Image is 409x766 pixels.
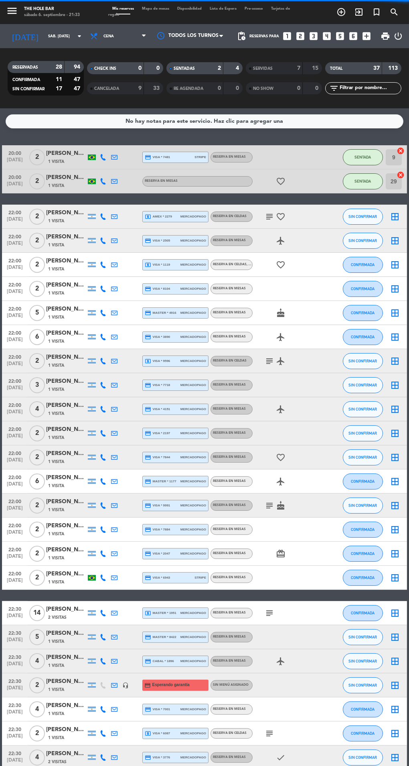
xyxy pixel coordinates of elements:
button: CONFIRMADA [343,473,383,490]
span: 2 [29,570,45,586]
i: border_all [390,284,400,294]
button: SIN CONFIRMAR [343,377,383,393]
strong: 0 [218,85,221,91]
span: Disponibilidad [173,7,206,10]
button: CONFIRMADA [343,329,383,345]
span: CONFIRMADA [351,311,375,315]
i: looks_3 [308,31,319,41]
span: 22:00 [5,569,25,578]
span: 6 [29,473,45,490]
strong: 4 [236,65,241,71]
div: LOG OUT [393,24,403,48]
span: mercadopago [180,310,206,315]
span: [DATE] [5,361,25,370]
span: RE AGENDADA [174,87,203,91]
span: print [381,31,390,41]
i: subject [265,501,274,510]
i: border_all [390,501,400,510]
span: 3 [29,377,45,393]
i: credit_card [145,382,151,388]
strong: 47 [74,77,82,82]
i: credit_card [145,238,151,244]
i: cancel [397,147,405,155]
i: credit_card [145,502,151,509]
span: 22:00 [5,304,25,313]
div: [PERSON_NAME] [46,401,86,410]
span: CONFIRMADA [351,611,375,615]
span: [DATE] [5,457,25,467]
span: [DATE] [5,313,25,322]
span: RESERVA EN MESAS [213,155,246,158]
i: looks_4 [322,31,332,41]
span: SIN CONFIRMAR [348,503,377,508]
div: [PERSON_NAME] [46,497,86,506]
span: 22:00 [5,448,25,457]
span: RESERVA EN MESAS [213,335,246,338]
strong: 0 [316,85,320,91]
span: RESERVA EN MESAS [213,504,246,507]
i: border_all [390,380,400,390]
span: [DATE] [5,181,25,191]
i: credit_card [145,551,151,557]
button: CONFIRMADA [343,305,383,321]
button: CONFIRMADA [343,522,383,538]
button: SIN CONFIRMAR [343,677,383,693]
span: [DATE] [5,289,25,298]
i: border_all [390,404,400,414]
span: visa * 3890 [145,334,170,340]
button: CONFIRMADA [343,725,383,742]
span: visa * 7718 [145,382,170,388]
span: master * 4916 [145,310,176,316]
span: [DATE] [5,433,25,443]
i: border_all [390,549,400,559]
span: RESERVA EN MESAS [213,431,246,435]
span: visa * 2505 [145,238,170,244]
span: mercadopago [180,382,206,388]
span: SERVIDAS [253,67,273,71]
i: airplanemode_active [276,236,285,246]
i: turned_in_not [372,7,381,17]
span: CONFIRMADA [351,551,375,556]
span: mercadopago [180,527,206,532]
span: pending_actions [237,31,246,41]
span: 1 Visita [48,531,64,537]
span: RESERVA EN MESAS [145,179,178,183]
i: border_all [390,525,400,534]
i: add_box [361,31,372,41]
i: airplanemode_active [276,356,285,366]
span: RESERVA EN CELDAS [213,263,265,266]
span: 1 Visita [48,410,64,417]
i: credit_card [145,334,151,340]
span: 1 Visita [48,183,64,189]
i: favorite_border [276,212,285,221]
strong: 113 [389,65,400,71]
span: 1 Visita [48,242,64,248]
span: SENTADA [354,179,371,183]
span: SIN CONFIRMAR [348,659,377,663]
span: visa * 2197 [145,430,170,437]
span: SIN CONFIRMAR [348,214,377,219]
i: credit_card [145,478,151,485]
span: [DATE] [5,530,25,539]
i: looks_one [282,31,292,41]
i: card_giftcard [276,549,285,559]
span: CONFIRMADA [351,479,375,484]
button: SIN CONFIRMAR [343,498,383,514]
span: RESERVA EN CELDAS [213,359,247,362]
button: SIN CONFIRMAR [343,401,383,417]
button: SIN CONFIRMAR [343,233,383,249]
span: 22:00 [5,472,25,482]
button: CONFIRMADA [343,281,383,297]
span: RESERVADAS [12,65,38,69]
i: border_all [390,236,400,246]
span: [DATE] [5,241,25,250]
div: No hay notas para este servicio. Haz clic para agregar una [126,117,283,126]
span: 2 [29,281,45,297]
span: CONFIRMADA [351,286,375,291]
strong: 15 [312,65,320,71]
i: credit_card [145,310,151,316]
span: SIN CONFIRMAR [348,635,377,639]
span: master * 1177 [145,478,176,485]
i: favorite_border [276,453,285,462]
span: RESERVA EN MESAS [213,287,246,290]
